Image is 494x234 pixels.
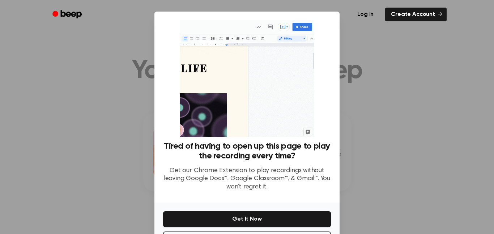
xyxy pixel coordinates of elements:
a: Log in [350,6,381,23]
img: Beep extension in action [180,20,314,137]
p: Get our Chrome Extension to play recordings without leaving Google Docs™, Google Classroom™, & Gm... [163,167,331,191]
a: Create Account [385,8,447,21]
a: Beep [47,8,88,22]
h3: Tired of having to open up this page to play the recording every time? [163,141,331,161]
button: Get It Now [163,211,331,227]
